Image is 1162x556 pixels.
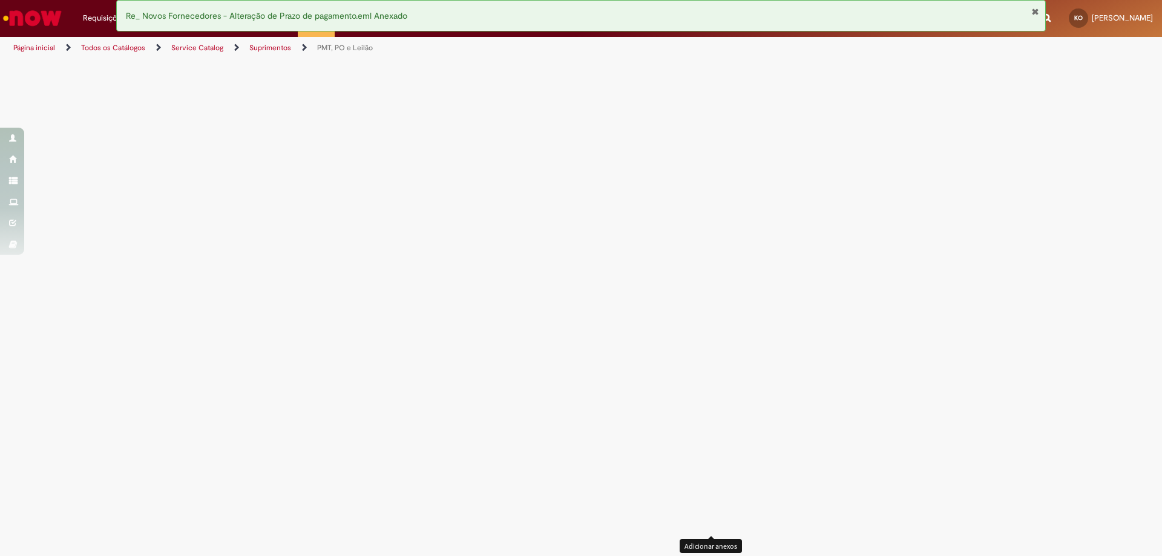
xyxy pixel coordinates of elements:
ul: Trilhas de página [9,37,766,59]
a: Suprimentos [249,43,291,53]
span: Requisições [83,12,125,24]
a: PMT, PO e Leilão [317,43,373,53]
a: Todos os Catálogos [81,43,145,53]
span: KO [1074,14,1083,22]
span: [PERSON_NAME] [1092,13,1153,23]
button: Fechar Notificação [1031,7,1039,16]
img: ServiceNow [1,6,64,30]
a: Página inicial [13,43,55,53]
a: Service Catalog [171,43,223,53]
span: Re_ Novos Fornecedores - Alteração de Prazo de pagamento.eml Anexado [126,10,407,21]
div: Adicionar anexos [680,539,742,553]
